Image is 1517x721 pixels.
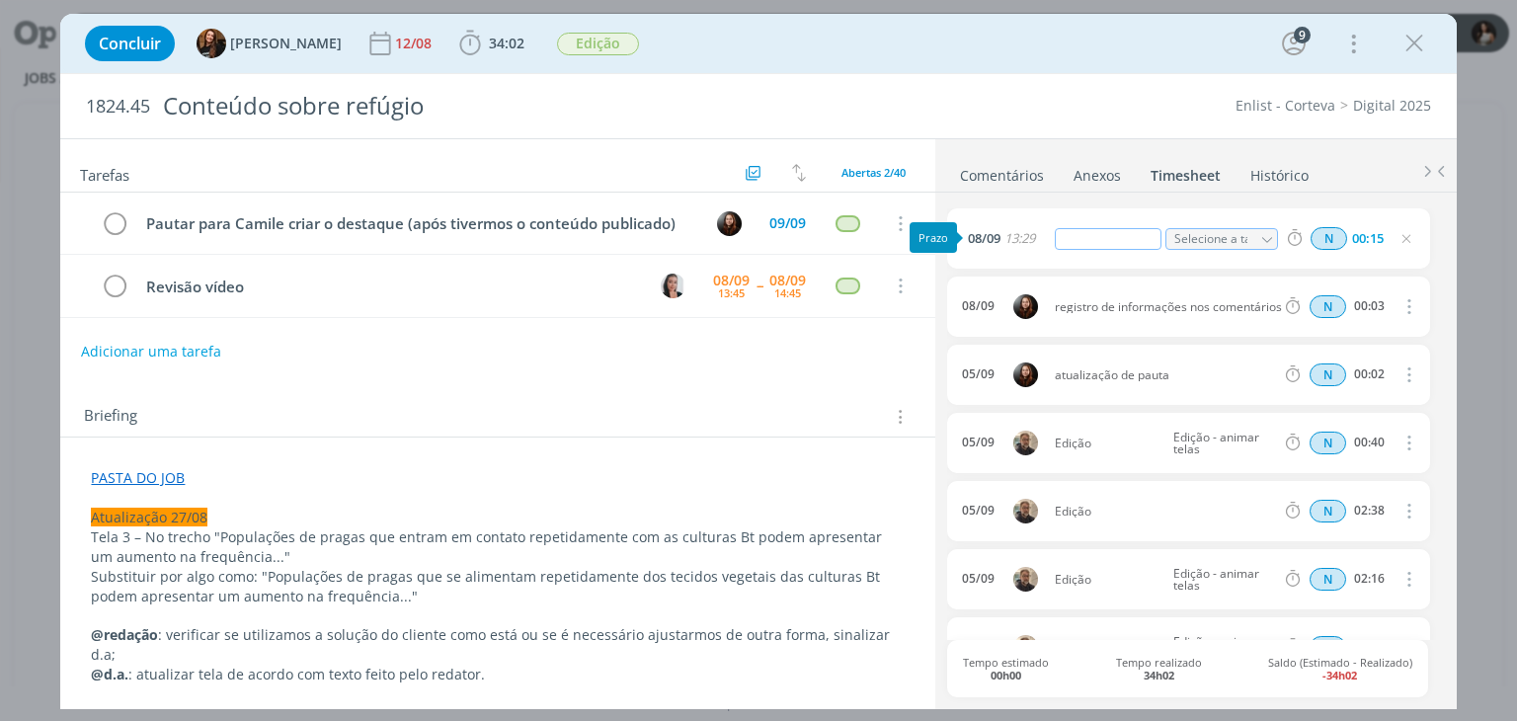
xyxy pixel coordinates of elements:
a: Digital 2025 [1353,96,1431,115]
span: N [1310,568,1346,591]
button: 34:02 [454,28,529,59]
div: 05/09 [962,436,995,449]
strong: @d.a. [91,665,128,683]
span: -- [757,279,762,292]
div: 08/09 [962,299,995,313]
button: Concluir [85,26,175,61]
span: Edição [1047,574,1165,586]
div: 08/09 [769,274,806,287]
button: 9 [1278,28,1310,59]
b: -34h02 [1322,668,1357,682]
span: N [1310,363,1346,386]
span: atualização de pauta [1047,369,1283,381]
span: Tempo estimado [963,656,1049,681]
span: Tela 3 – No trecho "Populações de pragas que entram em contato repetidamente com as culturas Bt p... [91,527,886,566]
div: Horas normais [1310,568,1346,591]
p: : atualizar tela de acordo com texto feito pelo redator. [91,665,904,684]
button: C [659,271,688,300]
span: N [1310,432,1346,454]
div: 09/09 [769,216,806,230]
img: R [1013,499,1038,523]
span: 08/09 [968,232,1000,245]
button: Adicionar uma tarefa [80,334,222,369]
div: Horas normais [1310,432,1346,454]
b: 34h02 [1144,668,1174,682]
img: R [1013,431,1038,455]
a: Enlist - Corteva [1236,96,1335,115]
img: R [1013,635,1038,660]
button: Edição [556,32,640,56]
div: 00:03 [1354,299,1385,313]
div: 12/08 [395,37,436,50]
div: 05/09 [962,504,995,518]
span: Edição [1047,438,1165,449]
div: Anexos [1074,166,1121,186]
span: Edição - animar telas [1165,432,1279,455]
div: Horas normais [1310,636,1346,659]
span: Tarefas [80,161,129,185]
span: Saldo (Estimado - Realizado) [1268,656,1412,681]
div: 02:38 [1354,504,1385,518]
span: Edição [1047,506,1283,518]
div: Prazo [910,222,957,253]
img: E [717,211,742,236]
div: 02:16 [1354,572,1385,586]
span: Substituir por algo como: "Populações de pragas que se alimentam repetidamente dos tecidos vegeta... [91,567,884,605]
span: 34:02 [489,34,524,52]
button: T[PERSON_NAME] [197,29,342,58]
div: Horas normais [1310,363,1346,386]
span: 13:29 [1004,232,1035,245]
img: E [1013,362,1038,387]
div: Horas normais [1311,227,1347,250]
span: Abertas 2/40 [841,165,906,180]
span: registro de informações nos comentários [1047,301,1283,313]
img: arrow-down-up.svg [792,164,806,182]
button: E [715,208,745,238]
img: R [1013,567,1038,592]
span: Tempo realizado [1116,656,1202,681]
span: N [1310,500,1346,522]
div: Conteúdo sobre refúgio [154,82,862,130]
img: T [197,29,226,58]
span: Edição - animar telas [1165,568,1279,592]
a: PASTA DO JOB [91,468,185,487]
span: N [1310,636,1346,659]
span: Briefing [84,404,137,430]
img: C [661,274,685,298]
div: 00:02 [1354,367,1385,381]
p: : verificar se utilizamos a solução do cliente como está ou se é necessário ajustarmos de outra f... [91,625,904,665]
div: 08/09 [713,274,750,287]
div: 05/09 [962,572,995,586]
span: [PERSON_NAME] [230,37,342,50]
b: 00h00 [991,668,1021,682]
div: Revisão vídeo [137,275,642,299]
span: Edição [557,33,639,55]
div: 00:40 [1354,436,1385,449]
strong: @redação [91,625,158,644]
div: 13:45 [718,287,745,298]
a: Comentários [959,157,1045,186]
img: E [1013,294,1038,319]
span: N [1310,295,1346,318]
div: Horas normais [1310,500,1346,522]
a: Histórico [1249,157,1310,186]
div: dialog [60,14,1456,709]
div: 05/09 [962,367,995,381]
span: N [1311,227,1347,250]
span: Edição - animar telas [1165,636,1279,660]
div: Horas normais [1310,295,1346,318]
div: Pautar para Camile criar o destaque (após tivermos o conteúdo publicado) [137,211,698,236]
span: 1824.45 [86,96,150,118]
span: Concluir [99,36,161,51]
span: Atualização 27/08 [91,508,207,526]
div: 9 [1294,27,1311,43]
div: 14:45 [774,287,801,298]
a: Timesheet [1150,157,1222,186]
